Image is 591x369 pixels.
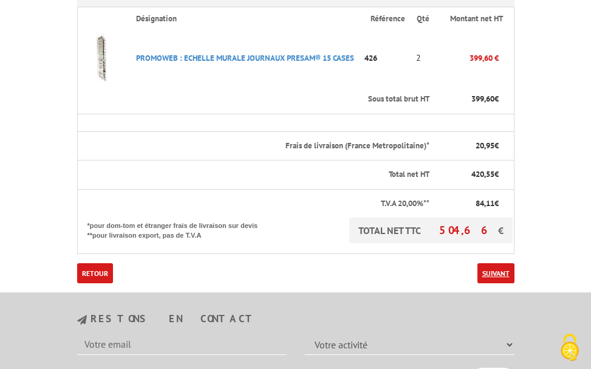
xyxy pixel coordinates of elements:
th: Frais de livraison (France Metropolitaine)* [77,131,431,160]
span: 84,11 [476,198,494,209]
th: Total net HT [77,160,431,190]
p: 426 [361,47,406,69]
th: Sous total brut HT [77,85,431,114]
img: PROMOWEB : ECHELLE MURALE JOURNAUX PRESAM® 15 CASES [78,33,126,82]
a: Suivant [477,263,514,283]
th: Référence [361,7,406,30]
p: € [440,198,499,210]
span: 399,60 [471,94,494,104]
p: T.V.A 20,00%** [87,198,429,210]
p: 399,60 € [431,47,499,69]
a: Retour [77,263,113,283]
p: € [440,94,499,105]
p: Montant net HT [440,13,513,25]
td: 2 [407,30,431,85]
span: 20,95 [476,140,494,151]
button: Cookies (fenêtre modale) [548,328,591,369]
p: € [440,140,499,152]
th: Désignation [126,7,361,30]
span: 504,66 [439,223,498,237]
h3: restons en contact [77,314,514,325]
img: newsletter.jpg [77,315,87,325]
p: *pour dom-tom et étranger frais de livraison sur devis **pour livraison export, pas de T.V.A [87,218,270,240]
img: Cookies (fenêtre modale) [555,333,585,363]
p: € [440,169,499,181]
th: Qté [407,7,431,30]
a: PROMOWEB : ECHELLE MURALE JOURNAUX PRESAM® 15 CASES [136,53,354,63]
span: 420,55 [471,169,494,179]
p: TOTAL NET TTC € [349,218,513,243]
